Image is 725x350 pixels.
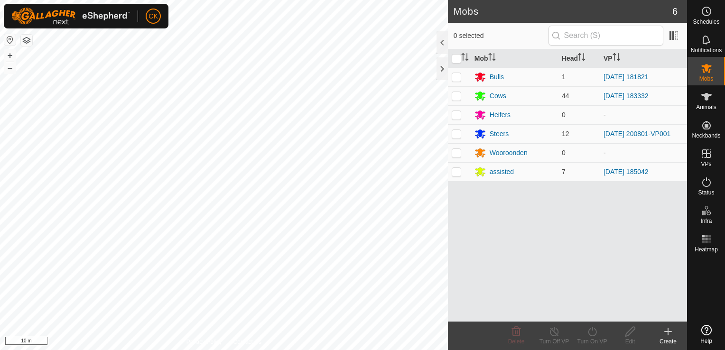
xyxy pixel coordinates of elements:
a: [DATE] 181821 [604,73,649,81]
p-sorticon: Activate to sort [461,55,469,62]
span: CK [149,11,158,21]
span: Heatmap [695,247,718,252]
td: - [600,143,687,162]
div: Bulls [490,72,504,82]
span: Animals [696,104,716,110]
div: Heifers [490,110,511,120]
th: VP [600,49,687,68]
span: Mobs [699,76,713,82]
input: Search (S) [548,26,663,46]
span: 0 [562,111,566,119]
p-sorticon: Activate to sort [578,55,586,62]
div: Edit [611,337,649,346]
th: Mob [471,49,558,68]
th: Head [558,49,600,68]
span: 0 [562,149,566,157]
a: [DATE] 183332 [604,92,649,100]
span: 6 [672,4,678,18]
span: Help [700,338,712,344]
span: 7 [562,168,566,175]
a: Contact Us [233,338,261,346]
td: - [600,105,687,124]
span: VPs [701,161,711,167]
div: Wooroonden [490,148,528,158]
div: Turn Off VP [535,337,573,346]
div: Steers [490,129,509,139]
span: 12 [562,130,569,138]
span: 1 [562,73,566,81]
span: Delete [508,338,525,345]
span: 0 selected [454,31,548,41]
button: Reset Map [4,34,16,46]
img: Gallagher Logo [11,8,130,25]
button: + [4,50,16,61]
span: Notifications [691,47,722,53]
button: – [4,62,16,74]
span: 44 [562,92,569,100]
div: Create [649,337,687,346]
a: Privacy Policy [186,338,222,346]
span: Schedules [693,19,719,25]
button: Map Layers [21,35,32,46]
span: Status [698,190,714,195]
div: Turn On VP [573,337,611,346]
p-sorticon: Activate to sort [488,55,496,62]
a: [DATE] 200801-VP001 [604,130,670,138]
a: Help [688,321,725,348]
p-sorticon: Activate to sort [613,55,620,62]
span: Infra [700,218,712,224]
div: Cows [490,91,506,101]
div: assisted [490,167,514,177]
span: Neckbands [692,133,720,138]
a: [DATE] 185042 [604,168,649,175]
h2: Mobs [454,6,672,17]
